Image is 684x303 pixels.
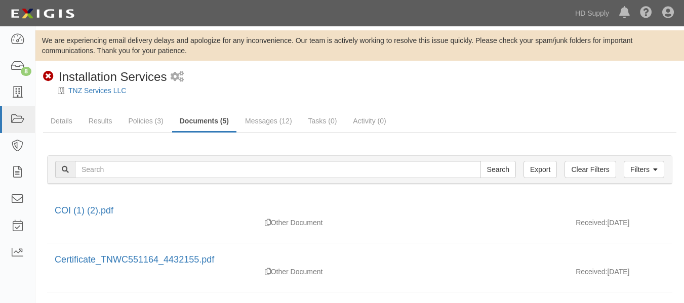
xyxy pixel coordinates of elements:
i: Non-Compliant [43,71,54,82]
div: COI (1) (2).pdf [55,204,665,218]
a: HD Supply [570,3,614,23]
input: Search [480,161,516,178]
a: Results [81,111,120,131]
a: Clear Filters [565,161,616,178]
a: Messages (12) [237,111,300,131]
a: Activity (0) [345,111,393,131]
img: logo-5460c22ac91f19d4615b14bd174203de0afe785f0fc80cf4dbbc73dc1793850b.png [8,5,77,23]
p: Received: [576,218,607,228]
a: Tasks (0) [301,111,345,131]
div: Duplicate [265,267,271,277]
input: Search [75,161,481,178]
div: [DATE] [568,267,672,282]
i: Help Center - Complianz [640,7,652,19]
a: Details [43,111,80,131]
div: Duplicate [265,218,271,228]
div: Certificate_TNWC551164_4432155.pdf [55,253,665,267]
a: TNZ Services LLC [68,86,126,95]
a: Export [524,161,557,178]
div: Other Document [256,267,412,277]
a: COI (1) (2).pdf [55,205,113,215]
div: Other Document [256,218,412,228]
a: Filters [624,161,664,178]
span: Installation Services [59,70,167,83]
div: [DATE] [568,218,672,233]
a: Certificate_TNWC551164_4432155.pdf [55,254,214,265]
a: Policies (3) [120,111,171,131]
div: 8 [21,67,31,76]
div: Installation Services [43,68,167,85]
div: We are experiencing email delivery delays and apologize for any inconvenience. Our team is active... [35,35,684,56]
a: Documents (5) [172,111,236,133]
p: Received: [576,267,607,277]
i: 2 scheduled workflows [171,72,184,82]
